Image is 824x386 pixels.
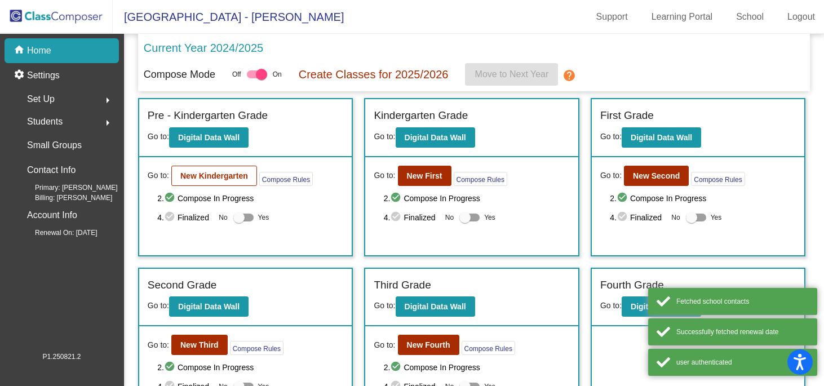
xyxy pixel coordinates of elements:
[299,66,449,83] p: Create Classes for 2025/2026
[180,340,219,349] b: New Third
[14,44,27,57] mat-icon: home
[148,277,217,294] label: Second Grade
[390,361,404,374] mat-icon: check_circle
[374,108,468,124] label: Kindergarten Grade
[384,192,570,205] span: 2. Compose In Progress
[259,172,313,186] button: Compose Rules
[462,341,515,355] button: Compose Rules
[27,91,55,107] span: Set Up
[562,69,576,82] mat-icon: help
[390,192,404,205] mat-icon: check_circle
[475,69,549,79] span: Move to Next Year
[148,339,169,351] span: Go to:
[148,170,169,181] span: Go to:
[148,132,169,141] span: Go to:
[407,171,442,180] b: New First
[398,335,459,355] button: New Fourth
[617,211,630,224] mat-icon: check_circle
[600,132,622,141] span: Go to:
[384,361,570,374] span: 2. Compose In Progress
[610,192,796,205] span: 2. Compose In Progress
[600,170,622,181] span: Go to:
[600,108,654,124] label: First Grade
[407,340,450,349] b: New Fourth
[164,211,178,224] mat-icon: check_circle
[14,69,27,82] mat-icon: settings
[232,69,241,79] span: Off
[258,211,269,224] span: Yes
[622,127,701,148] button: Digital Data Wall
[374,132,395,141] span: Go to:
[171,335,228,355] button: New Third
[273,69,282,79] span: On
[169,296,249,317] button: Digital Data Wall
[633,171,680,180] b: New Second
[484,211,495,224] span: Yes
[691,172,745,186] button: Compose Rules
[600,277,664,294] label: Fourth Grade
[465,63,558,86] button: Move to Next Year
[676,327,809,337] div: Successfully fetched renewal date
[230,341,283,355] button: Compose Rules
[157,211,213,224] span: 4. Finalized
[164,361,178,374] mat-icon: check_circle
[157,192,343,205] span: 2. Compose In Progress
[711,211,722,224] span: Yes
[390,211,404,224] mat-icon: check_circle
[27,44,51,57] p: Home
[405,133,466,142] b: Digital Data Wall
[169,127,249,148] button: Digital Data Wall
[445,212,454,223] span: No
[374,170,395,181] span: Go to:
[148,108,268,124] label: Pre - Kindergarten Grade
[600,301,622,310] span: Go to:
[624,166,689,186] button: New Second
[631,133,692,142] b: Digital Data Wall
[27,137,82,153] p: Small Groups
[17,193,112,203] span: Billing: [PERSON_NAME]
[27,207,77,223] p: Account Info
[398,166,451,186] button: New First
[101,116,114,130] mat-icon: arrow_right
[17,183,118,193] span: Primary: [PERSON_NAME]
[374,301,395,310] span: Go to:
[622,296,701,317] button: Digital Data Wall
[144,67,215,82] p: Compose Mode
[148,301,169,310] span: Go to:
[617,192,630,205] mat-icon: check_circle
[631,302,692,311] b: Digital Data Wall
[178,133,240,142] b: Digital Data Wall
[178,302,240,311] b: Digital Data Wall
[27,162,76,178] p: Contact Info
[101,94,114,107] mat-icon: arrow_right
[778,8,824,26] a: Logout
[396,127,475,148] button: Digital Data Wall
[676,357,809,367] div: user authenticated
[587,8,637,26] a: Support
[643,8,722,26] a: Learning Portal
[17,228,97,238] span: Renewal On: [DATE]
[405,302,466,311] b: Digital Data Wall
[374,339,395,351] span: Go to:
[374,277,431,294] label: Third Grade
[27,69,60,82] p: Settings
[164,192,178,205] mat-icon: check_circle
[144,39,263,56] p: Current Year 2024/2025
[454,172,507,186] button: Compose Rules
[27,114,63,130] span: Students
[396,296,475,317] button: Digital Data Wall
[219,212,227,223] span: No
[157,361,343,374] span: 2. Compose In Progress
[610,211,666,224] span: 4. Finalized
[180,171,248,180] b: New Kindergarten
[384,211,440,224] span: 4. Finalized
[171,166,257,186] button: New Kindergarten
[113,8,344,26] span: [GEOGRAPHIC_DATA] - [PERSON_NAME]
[671,212,680,223] span: No
[727,8,773,26] a: School
[676,296,809,307] div: Fetched school contacts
